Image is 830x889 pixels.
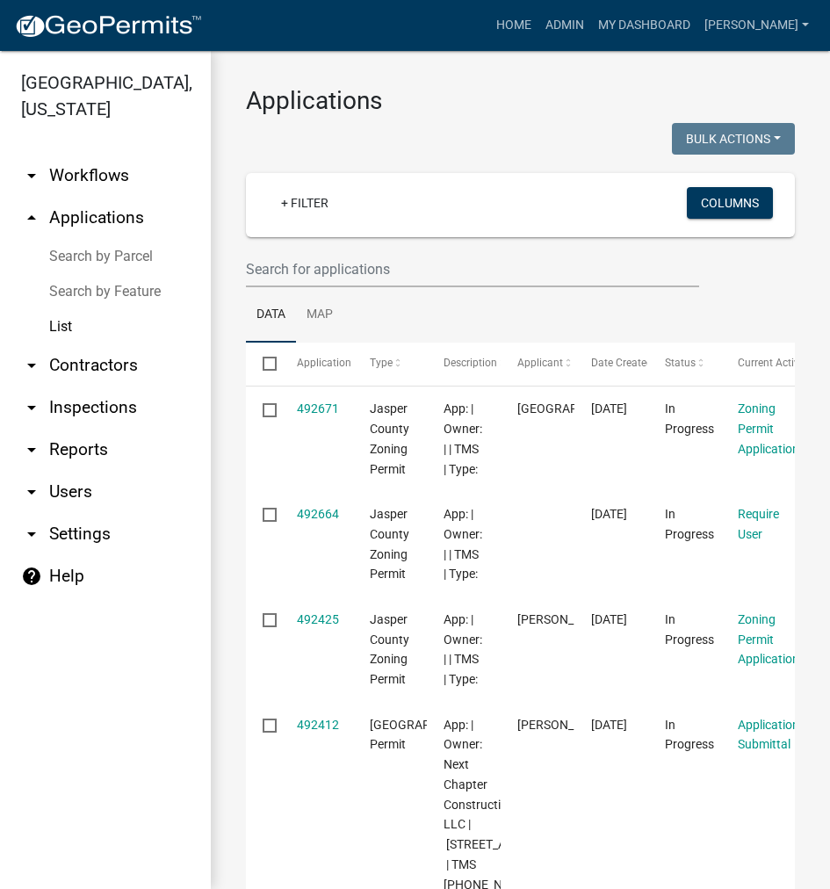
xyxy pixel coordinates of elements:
a: 492412 [297,718,339,732]
span: App: | Owner: | | TMS | Type: [444,612,482,686]
i: arrow_drop_down [21,397,42,418]
a: My Dashboard [591,9,697,42]
span: In Progress [665,401,714,436]
a: Home [489,9,538,42]
datatable-header-cell: Application Number [279,343,353,385]
span: 10/14/2025 [591,612,627,626]
span: In Progress [665,718,714,752]
a: [PERSON_NAME] [697,9,816,42]
datatable-header-cell: Status [647,343,721,385]
a: Application Submittal [738,718,799,752]
h3: Applications [246,86,795,116]
input: Search for applications [246,251,699,287]
span: Status [665,357,696,369]
datatable-header-cell: Type [353,343,427,385]
a: Zoning Permit Application [738,612,799,667]
a: Map [296,287,343,343]
span: 10/14/2025 [591,507,627,521]
span: Type [370,357,393,369]
span: Date Created [591,357,653,369]
i: arrow_drop_down [21,481,42,502]
span: Jasper County Building Permit [370,718,488,752]
i: arrow_drop_down [21,165,42,186]
i: arrow_drop_down [21,524,42,545]
datatable-header-cell: Applicant [501,343,574,385]
span: Description [444,357,497,369]
a: 492425 [297,612,339,626]
span: 10/14/2025 [591,401,627,416]
datatable-header-cell: Select [246,343,279,385]
a: Admin [538,9,591,42]
span: Jasper County Zoning Permit [370,612,409,686]
a: 492664 [297,507,339,521]
span: Current Activity [738,357,811,369]
span: App: | Owner: | | TMS | Type: [444,507,482,581]
a: + Filter [267,187,343,219]
datatable-header-cell: Date Created [574,343,648,385]
span: App: | Owner: | | TMS | Type: [444,401,482,475]
i: arrow_drop_down [21,439,42,460]
a: Data [246,287,296,343]
span: Application Number [297,357,393,369]
i: arrow_drop_down [21,355,42,376]
span: Madison [517,401,636,416]
datatable-header-cell: Current Activity [721,343,795,385]
span: In Progress [665,507,714,541]
button: Columns [687,187,773,219]
i: arrow_drop_up [21,207,42,228]
span: Preston Parfitt [517,612,611,626]
a: Require User [738,507,779,541]
a: 492671 [297,401,339,416]
span: Jasper County Zoning Permit [370,401,409,475]
a: Zoning Permit Application [738,401,799,456]
span: In Progress [665,612,714,647]
span: Jasper County Zoning Permit [370,507,409,581]
span: Preston Parfitt [517,718,611,732]
span: Applicant [517,357,563,369]
span: 10/14/2025 [591,718,627,732]
button: Bulk Actions [672,123,795,155]
datatable-header-cell: Description [427,343,501,385]
i: help [21,566,42,587]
